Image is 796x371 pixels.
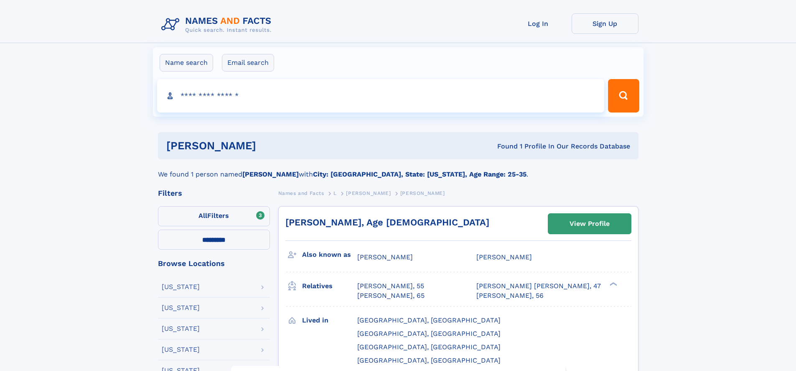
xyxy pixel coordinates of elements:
[158,260,270,267] div: Browse Locations
[162,346,200,353] div: [US_STATE]
[505,13,572,34] a: Log In
[476,253,532,261] span: [PERSON_NAME]
[158,189,270,197] div: Filters
[313,170,526,178] b: City: [GEOGRAPHIC_DATA], State: [US_STATE], Age Range: 25-35
[158,13,278,36] img: Logo Names and Facts
[158,159,638,179] div: We found 1 person named with .
[198,212,207,220] span: All
[222,54,274,72] label: Email search
[160,54,213,72] label: Name search
[158,206,270,226] label: Filters
[346,190,391,196] span: [PERSON_NAME]
[476,281,601,291] a: [PERSON_NAME] [PERSON_NAME], 47
[162,325,200,332] div: [US_STATE]
[333,188,337,198] a: L
[157,79,605,113] input: search input
[357,330,501,338] span: [GEOGRAPHIC_DATA], [GEOGRAPHIC_DATA]
[570,214,610,233] div: View Profile
[572,13,638,34] a: Sign Up
[608,79,639,113] button: Search Button
[285,217,489,228] a: [PERSON_NAME], Age [DEMOGRAPHIC_DATA]
[302,313,357,328] h3: Lived in
[162,304,200,311] div: [US_STATE]
[357,253,413,261] span: [PERSON_NAME]
[357,281,424,291] a: [PERSON_NAME], 55
[278,188,324,198] a: Names and Facts
[166,141,377,151] h1: [PERSON_NAME]
[302,248,357,262] h3: Also known as
[302,279,357,293] h3: Relatives
[357,343,501,351] span: [GEOGRAPHIC_DATA], [GEOGRAPHIC_DATA]
[608,281,618,287] div: ❯
[357,356,501,364] span: [GEOGRAPHIC_DATA], [GEOGRAPHIC_DATA]
[162,284,200,290] div: [US_STATE]
[548,214,631,234] a: View Profile
[333,190,337,196] span: L
[476,291,544,300] a: [PERSON_NAME], 56
[400,190,445,196] span: [PERSON_NAME]
[357,291,425,300] a: [PERSON_NAME], 65
[242,170,299,178] b: [PERSON_NAME]
[346,188,391,198] a: [PERSON_NAME]
[376,142,630,151] div: Found 1 Profile In Our Records Database
[357,316,501,324] span: [GEOGRAPHIC_DATA], [GEOGRAPHIC_DATA]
